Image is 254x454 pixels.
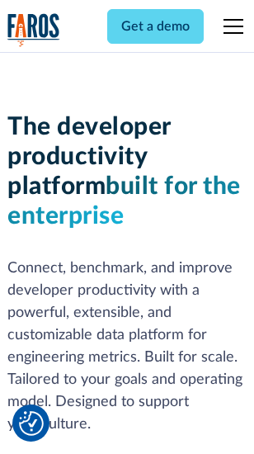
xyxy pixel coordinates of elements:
[19,411,44,436] button: Cookie Settings
[214,7,247,46] div: menu
[7,112,247,231] h1: The developer productivity platform
[7,174,241,229] span: built for the enterprise
[7,13,60,47] a: home
[19,411,44,436] img: Revisit consent button
[7,258,247,436] p: Connect, benchmark, and improve developer productivity with a powerful, extensible, and customiza...
[107,9,204,44] a: Get a demo
[7,13,60,47] img: Logo of the analytics and reporting company Faros.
